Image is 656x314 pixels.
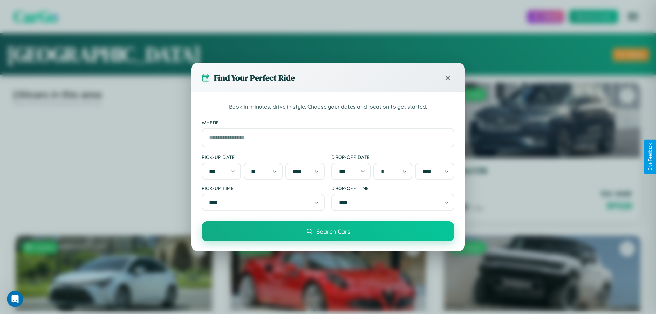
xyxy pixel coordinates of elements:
[202,120,454,125] label: Where
[331,154,454,160] label: Drop-off Date
[202,185,325,191] label: Pick-up Time
[316,228,350,235] span: Search Cars
[202,154,325,160] label: Pick-up Date
[202,221,454,241] button: Search Cars
[214,72,295,83] h3: Find Your Perfect Ride
[202,103,454,111] p: Book in minutes, drive in style. Choose your dates and location to get started.
[331,185,454,191] label: Drop-off Time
